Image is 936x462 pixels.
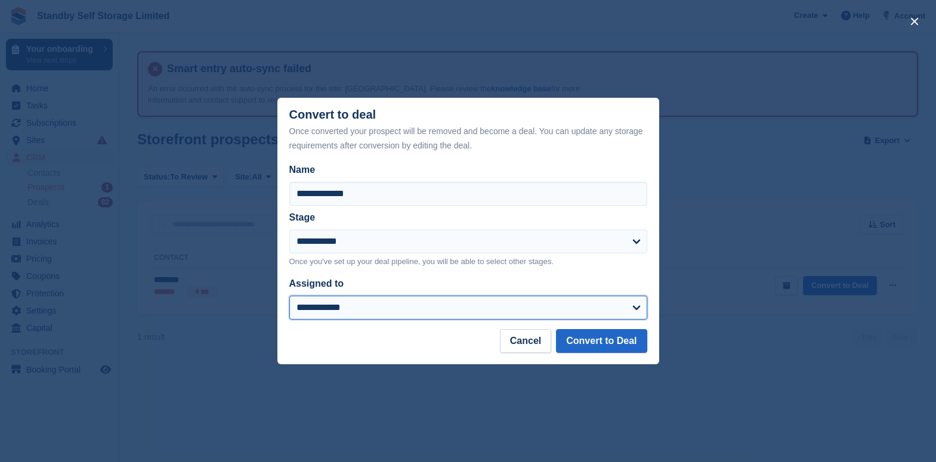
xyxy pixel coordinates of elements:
[289,108,647,153] div: Convert to deal
[289,256,647,268] p: Once you've set up your deal pipeline, you will be able to select other stages.
[500,329,551,353] button: Cancel
[556,329,647,353] button: Convert to Deal
[289,212,316,222] label: Stage
[905,12,924,31] button: close
[289,163,647,177] label: Name
[289,124,647,153] div: Once converted your prospect will be removed and become a deal. You can update any storage requir...
[289,278,344,289] label: Assigned to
